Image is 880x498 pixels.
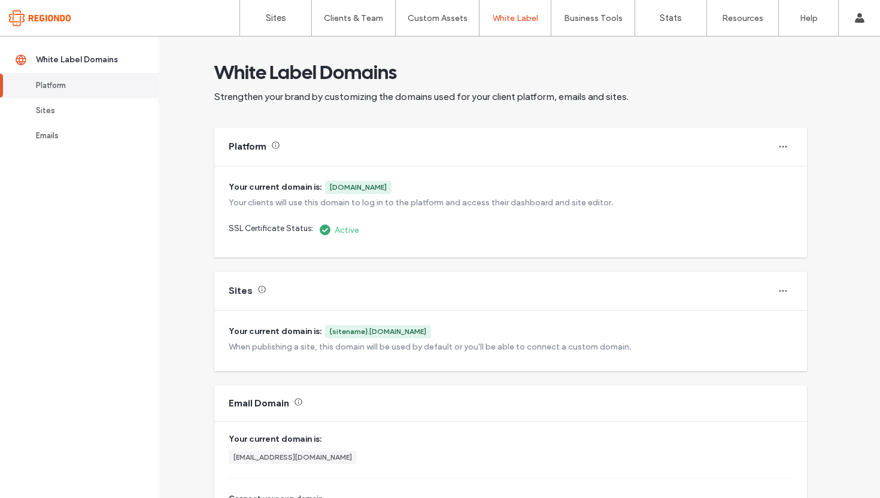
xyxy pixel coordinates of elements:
label: Clients & Team [324,13,383,23]
span: Your current domain is: [229,325,321,338]
div: Sites [36,105,133,117]
div: Your clients will use this domain to log in to the platform and access their dashboard and site e... [229,198,793,208]
label: Resources [722,13,763,23]
label: Sites [266,13,286,23]
div: Emails [36,130,133,142]
div: Platform [36,80,133,92]
div: [EMAIL_ADDRESS][DOMAIN_NAME] [233,452,352,463]
span: White Label Domains [214,60,397,84]
div: Email Domain [229,397,289,410]
div: Platform [229,140,266,153]
span: Strengthen your brand by customizing the domains used for your client platform, emails and sites. [214,90,629,104]
label: Help [800,13,818,23]
div: {sitename}.[DOMAIN_NAME] [330,326,426,337]
span: Your current domain is: [229,433,793,446]
label: Business Tools [564,13,623,23]
span: SSL Certificate Status: [229,223,313,237]
label: Custom Assets [408,13,468,23]
span: Your current domain is: [229,181,321,194]
div: White Label Domains [36,54,133,66]
label: Stats [660,13,682,23]
label: White Label [493,13,538,23]
div: [DOMAIN_NAME] [330,182,387,193]
div: When publishing a site, this domain will be used by default or you'll be able to connect a custom... [229,342,793,352]
div: Active [318,223,359,237]
div: Sites [229,284,253,297]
